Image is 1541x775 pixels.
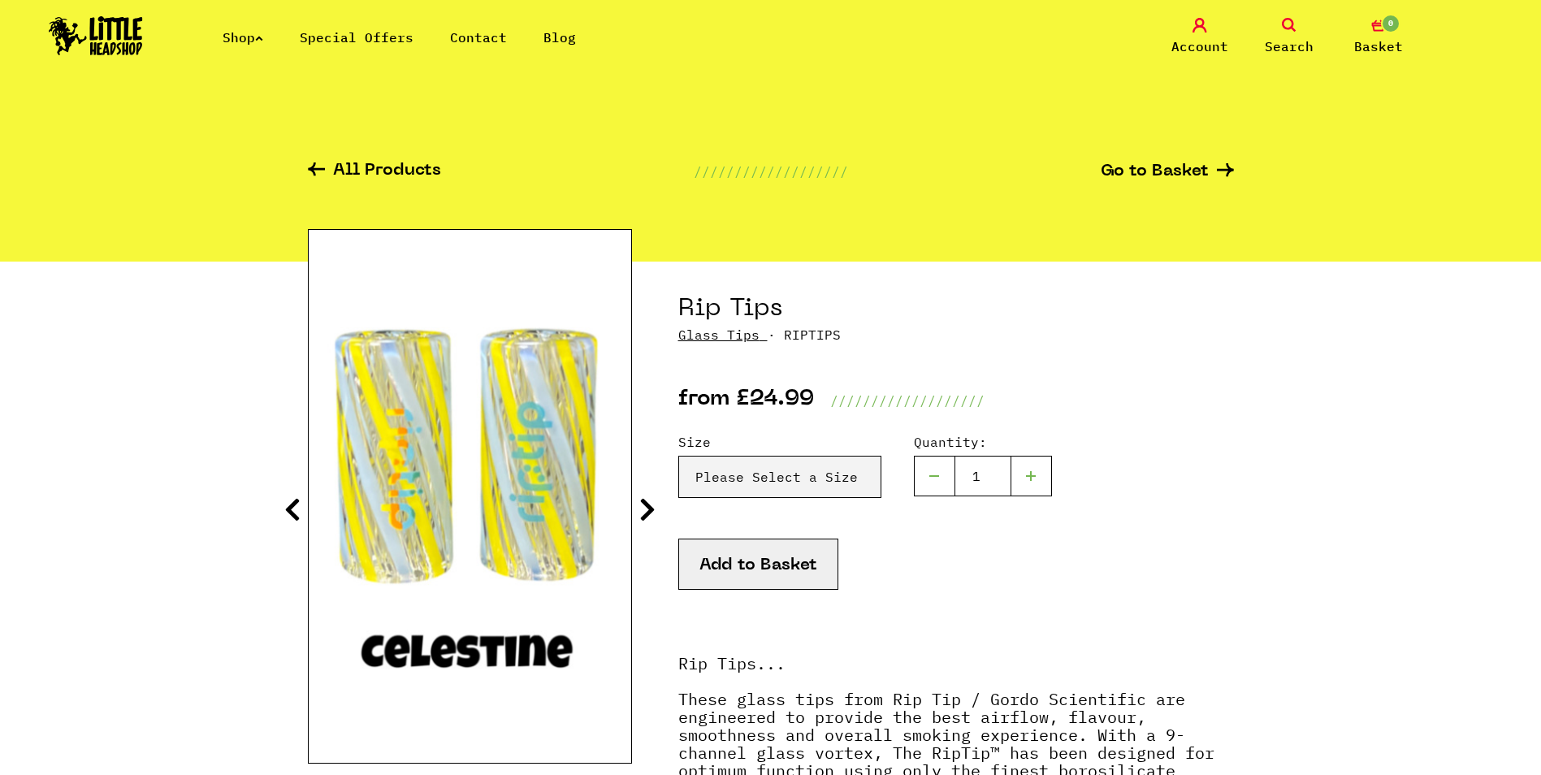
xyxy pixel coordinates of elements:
[678,325,1234,344] p: · RIPTIPS
[308,162,441,181] a: All Products
[1171,37,1228,56] span: Account
[1338,18,1419,56] a: 0 Basket
[1265,37,1314,56] span: Search
[678,539,838,590] button: Add to Basket
[678,294,1234,325] h1: Rip Tips
[300,29,413,45] a: Special Offers
[678,432,881,452] label: Size
[830,391,985,410] p: ///////////////////
[1354,37,1403,56] span: Basket
[450,29,507,45] a: Contact
[543,29,576,45] a: Blog
[309,295,631,698] img: Rip Tips image 1
[914,432,1052,452] label: Quantity:
[678,327,760,343] a: Glass Tips
[694,162,848,181] p: ///////////////////
[1381,14,1400,33] span: 0
[954,456,1011,496] input: 1
[223,29,263,45] a: Shop
[1249,18,1330,56] a: Search
[49,16,143,55] img: Little Head Shop Logo
[1101,163,1234,180] a: Go to Basket
[678,391,814,410] p: from £24.99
